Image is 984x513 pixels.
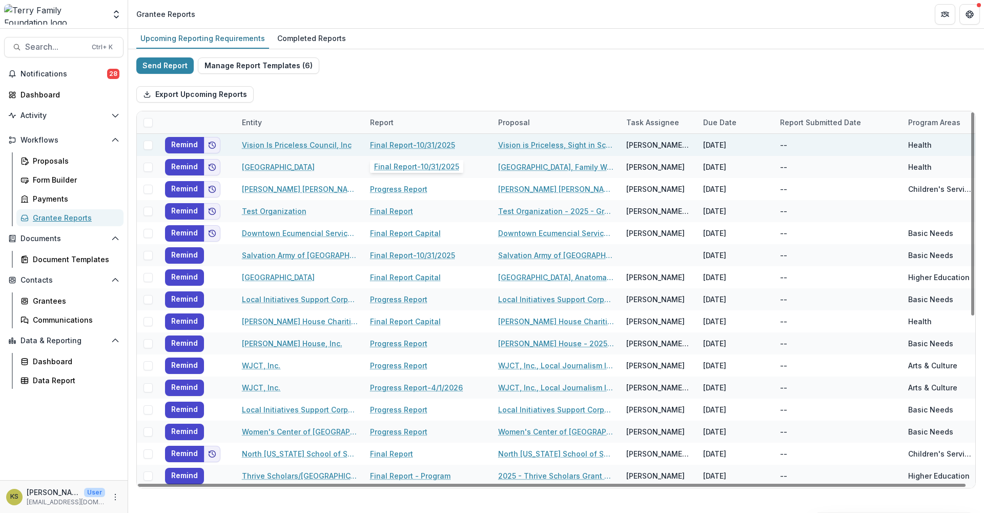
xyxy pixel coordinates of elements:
button: Partners [935,4,955,25]
button: Send Report [136,57,194,74]
div: Proposal [492,117,536,128]
span: 28 [107,69,119,79]
a: Progress Report [370,184,427,194]
a: Grantee Reports [16,209,124,226]
div: [DATE] [697,443,774,465]
div: Higher Education [908,470,970,481]
a: Vision Is Priceless Council, Inc [242,140,352,150]
a: Form Builder [16,171,124,188]
div: [DATE] [697,288,774,310]
div: Higher Education [908,272,970,283]
button: Open Activity [4,107,124,124]
div: Payments [33,193,115,204]
div: [PERSON_NAME] [626,272,685,283]
p: User [84,488,105,497]
button: More [109,491,121,503]
a: [PERSON_NAME] House Charities of [GEOGRAPHIC_DATA] - 2025 Capital [498,316,614,327]
button: Open Workflows [4,132,124,148]
div: Completed Reports [273,31,350,46]
div: [DATE] [697,222,774,244]
div: Report [364,111,492,133]
a: Data Report [16,372,124,389]
div: [PERSON_NAME] [626,426,685,437]
button: Open entity switcher [109,4,124,25]
div: Basic Needs [908,228,953,239]
div: Basic Needs [908,338,953,349]
div: -- [780,382,787,393]
a: Final Report [370,206,413,216]
div: [PERSON_NAME] <[EMAIL_ADDRESS][DOMAIN_NAME]> <[EMAIL_ADDRESS][DOMAIN_NAME]> [626,448,691,459]
button: Remind [165,203,204,220]
nav: breadcrumb [132,7,199,22]
button: Remind [165,468,204,484]
div: Entity [236,111,364,133]
div: Kathleen Shaw [10,494,18,500]
button: Add to friends [204,181,220,198]
a: Test Organization [242,206,306,216]
a: Progress Report [370,294,427,305]
button: Open Data & Reporting [4,332,124,349]
button: Remind [165,137,204,153]
button: Export Upcoming Reports [136,86,254,103]
div: Health [908,316,932,327]
div: -- [780,162,787,172]
button: Add to friends [204,225,220,242]
div: [DATE] [697,156,774,178]
div: Form Builder [33,174,115,185]
a: Final Report [370,448,413,459]
div: Proposal [492,111,620,133]
div: Children's Services [908,448,973,459]
div: -- [780,294,787,305]
div: [PERSON_NAME] ([PERSON_NAME] Contact) [626,382,691,393]
div: [PERSON_NAME] [626,360,685,371]
div: Due Date [697,111,774,133]
div: -- [780,140,787,150]
button: Remind [165,159,204,175]
a: North [US_STATE] School of Special Education - 2025 - Grant Application Form - Program or Project [498,448,614,459]
button: Remind [165,291,204,308]
div: Communications [33,314,115,325]
button: Add to friends [204,159,220,175]
button: Remind [165,446,204,462]
a: Local Initiatives Support Corporation - 2025 - General Operating Support [498,404,614,415]
div: -- [780,206,787,216]
a: Salvation Army of [GEOGRAPHIC_DATA][US_STATE], [DATE]-[DATE] General Program Support, 25000, Adults [498,250,614,261]
a: Downtown Ecumencial Services Council, Naming the Main Lobby in the new building, 100000, Basic Ne... [498,228,614,239]
div: [PERSON_NAME] <[EMAIL_ADDRESS][DOMAIN_NAME]> <[EMAIL_ADDRESS][DOMAIN_NAME]> [626,338,691,349]
button: Remind [165,313,204,330]
div: Basic Needs [908,294,953,305]
div: [PERSON_NAME] [626,228,685,239]
div: Task Assignee [620,117,685,128]
div: [DATE] [697,377,774,399]
div: Dashboard [33,356,115,367]
div: [DATE] [697,178,774,200]
div: Grantees [33,295,115,306]
a: [PERSON_NAME] [PERSON_NAME] Fund Foundation [242,184,358,194]
div: -- [780,228,787,239]
a: [GEOGRAPHIC_DATA] [242,272,315,283]
div: Report Submitted Date [774,117,867,128]
button: Get Help [959,4,980,25]
a: Local Initiatives Support Corporation [242,404,358,415]
a: Grantees [16,292,124,309]
a: [PERSON_NAME] House Charities of [GEOGRAPHIC_DATA] [242,316,358,327]
a: Document Templates [16,251,124,268]
div: Report Submitted Date [774,111,902,133]
a: North [US_STATE] School of Special Education [242,448,358,459]
button: Manage Report Templates (6) [198,57,319,74]
button: Remind [165,225,204,242]
button: Open Documents [4,230,124,247]
button: Add to friends [204,137,220,153]
a: [GEOGRAPHIC_DATA], Anatomage Table Expansion Project, 150000, Adults [498,272,614,283]
div: Program Areas [902,117,967,128]
div: [PERSON_NAME] [626,316,685,327]
div: Data Report [33,375,115,386]
div: Children's Services [908,184,973,194]
a: Local Initiatives Support Corporation [242,294,358,305]
a: Dashboard [16,353,124,370]
div: -- [780,272,787,283]
a: Progress Report [370,338,427,349]
a: [PERSON_NAME] House - 2025 - General Operating Support [498,338,614,349]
